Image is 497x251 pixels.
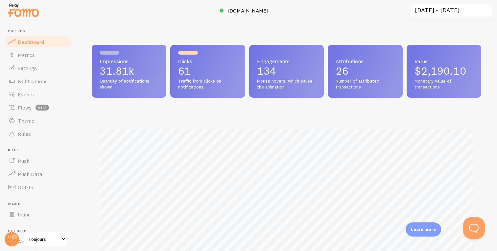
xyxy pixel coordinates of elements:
[406,222,441,237] div: Learn more
[257,59,316,64] span: Engagements
[178,59,237,64] span: Clicks
[24,231,68,247] a: Toujours
[18,158,30,164] span: Push
[100,66,158,76] p: 31.81k
[18,211,31,218] span: Inline
[35,105,49,111] span: beta
[4,154,72,167] a: Push
[8,202,72,206] span: Inline
[4,208,72,221] a: Inline
[178,66,237,76] p: 61
[18,184,33,190] span: Opt-In
[18,38,44,45] span: Dashboard
[4,48,72,62] a: Metrics
[18,91,34,98] span: Events
[18,104,32,111] span: Flows
[178,78,237,90] span: Traffic from clicks on notifications
[18,131,31,137] span: Rules
[414,59,473,64] span: Value
[463,217,485,239] iframe: Help Scout Beacon - Open
[414,64,466,77] span: $2,190.10
[4,62,72,75] a: Settings
[411,226,436,233] p: Learn more
[4,167,72,181] a: Push Data
[18,171,42,177] span: Push Data
[336,59,394,64] span: Attributions
[4,114,72,127] a: Theme
[100,59,158,64] span: Impressions
[4,75,72,88] a: Notifications
[4,88,72,101] a: Events
[18,52,35,58] span: Metrics
[414,78,473,90] span: Monetary value of transactions
[8,148,72,153] span: Push
[336,78,394,90] span: Number of attributed transactions
[336,66,394,76] p: 26
[18,65,37,71] span: Settings
[28,235,59,243] span: Toujours
[7,2,40,18] img: fomo-relay-logo-orange.svg
[100,78,158,90] span: Quantity of notifications shown
[8,29,72,33] span: Pop-ups
[257,66,316,76] p: 134
[18,117,34,124] span: Theme
[18,78,48,85] span: Notifications
[4,181,72,194] a: Opt-In
[8,229,72,233] span: Get Help
[257,78,316,90] span: Mouse hovers, which pause the animation
[4,101,72,114] a: Flows beta
[4,127,72,140] a: Rules
[4,35,72,48] a: Dashboard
